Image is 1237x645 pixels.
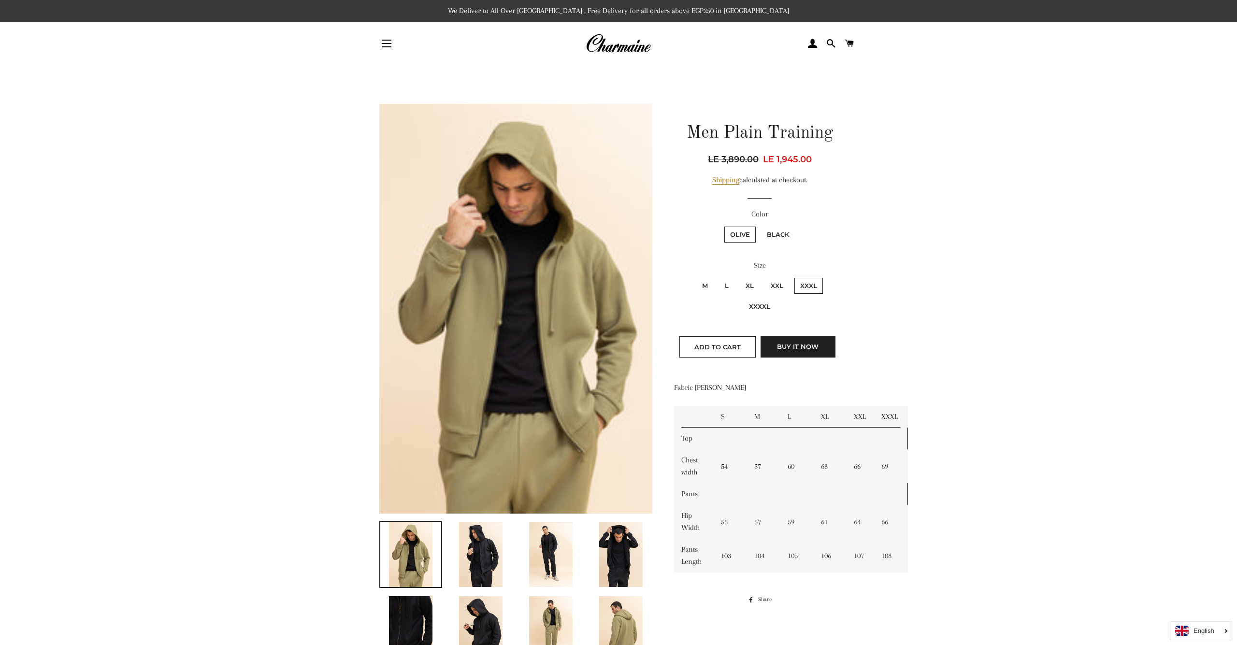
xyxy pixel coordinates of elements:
label: XXXXL [743,299,776,315]
a: English [1175,626,1227,636]
td: XXXL [874,406,907,428]
td: 69 [874,449,907,483]
td: 61 [814,505,847,539]
label: Size [674,259,846,272]
td: 66 [874,505,907,539]
img: Charmaine Egypt [586,33,651,54]
td: XXL [847,406,874,428]
td: 66 [847,449,874,483]
a: Shipping [712,175,739,185]
td: 59 [780,505,814,539]
td: 60 [780,449,814,483]
td: Pants Length [674,539,714,573]
label: XXXL [794,278,823,294]
td: Hip Width [674,505,714,539]
label: Olive [724,227,756,243]
label: XL [740,278,760,294]
label: L [719,278,734,294]
td: S [714,406,747,428]
td: Chest width [674,449,714,483]
img: Men Plain Training [379,104,652,513]
td: 55 [714,505,747,539]
td: 64 [847,505,874,539]
label: XXL [765,278,789,294]
td: 108 [874,539,907,573]
img: Load image into Gallery viewer, Men Plain Training [389,522,432,587]
td: 104 [747,539,780,573]
td: 57 [747,505,780,539]
i: English [1194,628,1214,634]
td: L [780,406,814,428]
td: Top [674,428,714,449]
td: 107 [847,539,874,573]
img: Load image into Gallery viewer, Men Plain Training [459,522,503,587]
p: Fabric [PERSON_NAME] [674,382,846,394]
td: 63 [814,449,847,483]
label: Black [761,227,795,243]
td: 106 [814,539,847,573]
h1: Men Plain Training [674,121,846,145]
td: 103 [714,539,747,573]
td: M [747,406,780,428]
td: 57 [747,449,780,483]
div: calculated at checkout. [674,174,846,186]
span: Share [758,594,777,605]
span: LE 1,945.00 [763,154,812,165]
img: Load image into Gallery viewer, Men Plain Training [529,522,573,587]
td: 105 [780,539,814,573]
img: Load image into Gallery viewer, Men Plain Training [599,522,643,587]
td: Pants [674,483,714,505]
td: XL [814,406,847,428]
td: 54 [714,449,747,483]
label: M [696,278,714,294]
button: Add to Cart [679,336,756,358]
button: Buy it now [761,336,835,358]
span: Add to Cart [694,343,741,351]
label: Color [674,208,846,220]
span: LE 3,890.00 [708,153,761,166]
